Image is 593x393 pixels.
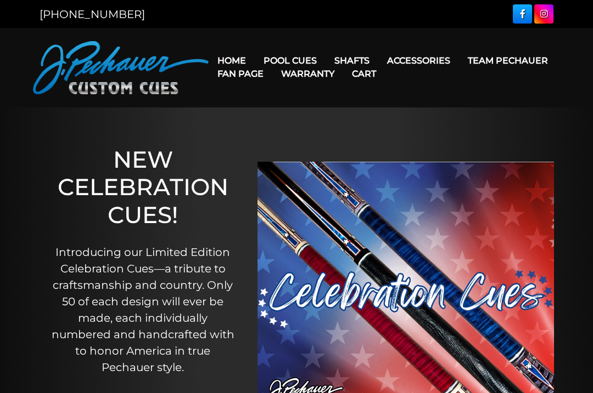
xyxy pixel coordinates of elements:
[459,47,557,75] a: Team Pechauer
[272,60,343,88] a: Warranty
[255,47,326,75] a: Pool Cues
[326,47,378,75] a: Shafts
[50,146,236,229] h1: NEW CELEBRATION CUES!
[209,60,272,88] a: Fan Page
[209,47,255,75] a: Home
[33,41,209,94] img: Pechauer Custom Cues
[40,8,145,21] a: [PHONE_NUMBER]
[50,244,236,375] p: Introducing our Limited Edition Celebration Cues—a tribute to craftsmanship and country. Only 50 ...
[378,47,459,75] a: Accessories
[343,60,385,88] a: Cart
